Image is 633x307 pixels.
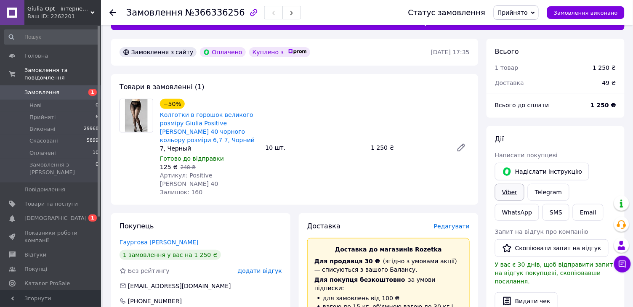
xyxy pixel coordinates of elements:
button: Скопіювати запит на відгук [495,239,609,257]
span: Скасовані [29,137,58,145]
span: Прийнято [497,9,528,16]
span: Готово до відправки [160,155,224,162]
div: [PHONE_NUMBER] [127,297,183,305]
button: Надіслати інструкцію [495,163,589,180]
span: Покупці [24,265,47,273]
span: Замовлення [126,8,183,18]
div: Куплено з [249,47,311,57]
div: −50% [160,99,185,109]
span: 0 [96,102,98,109]
span: Для покупця безкоштовно [314,276,405,283]
a: Гаургова [PERSON_NAME] [120,239,199,246]
span: Товари в замовленні (1) [120,83,205,91]
span: Без рейтингу [128,267,170,274]
span: Головна [24,52,48,60]
div: 1 замовлення у вас на 1 250 ₴ [120,250,221,260]
span: Для продавця 30 ₴ [314,258,380,265]
a: Редагувати [453,139,470,156]
span: Показники роботи компанії [24,229,78,244]
span: Артикул: Positive [PERSON_NAME] 40 [160,172,218,187]
div: 1 250 ₴ [367,142,449,153]
div: Оплачено [200,47,245,57]
span: Запит на відгук про компанію [495,228,588,235]
span: 1 товар [495,64,519,71]
span: [DEMOGRAPHIC_DATA] [24,214,87,222]
span: Всього до сплати [495,102,549,109]
div: (згідно з умовами акції) — списуються з вашого Балансу. [314,257,463,274]
input: Пошук [4,29,99,45]
span: Доставка [307,222,340,230]
span: Залишок: 160 [160,189,202,196]
a: WhatsApp [495,204,539,221]
div: за умови підписки: [314,275,463,292]
span: 248 ₴ [181,164,196,170]
div: Статус замовлення [408,8,486,17]
a: Telegram [528,184,569,201]
li: для замовлень від 100 ₴ [314,294,463,302]
span: Редагувати [434,223,470,230]
span: Нові [29,102,42,109]
span: Відгуки [24,251,46,259]
span: Повідомлення [24,186,65,193]
b: 1 250 ₴ [590,102,616,109]
a: Колготки в горошок великого розміру Giulia Positive [PERSON_NAME] 40 чорного кольору розміри 6,7 ... [160,111,255,143]
span: 5899 [87,137,98,145]
div: Замовлення з сайту [120,47,197,57]
span: 1 [88,214,97,222]
span: Замовлення з [PERSON_NAME] [29,161,96,176]
span: 0 [96,161,98,176]
span: Покупець [120,222,154,230]
span: Прийняті [29,114,56,121]
div: 49 ₴ [597,74,621,92]
button: Замовлення виконано [547,6,625,19]
span: 10 [93,149,98,157]
button: Email [573,204,604,221]
span: Доставка до магазинів Rozetka [335,246,442,253]
span: 29968 [84,125,98,133]
span: Giulia-Opt - інтернет-магазин жіночих колготок [27,5,90,13]
span: Замовлення виконано [554,10,618,16]
span: Виконані [29,125,56,133]
span: Додати відгук [238,267,282,274]
time: [DATE] 17:35 [431,49,470,56]
span: Всього [495,48,519,56]
button: Чат з покупцем [614,256,631,273]
div: 7, Черный [160,144,259,153]
span: Доставка [495,79,524,86]
span: 6 [96,114,98,121]
span: 1 [88,89,97,96]
div: Повернутися назад [109,8,116,17]
div: Ваш ID: 2262201 [27,13,101,20]
span: 125 ₴ [160,164,178,170]
img: prom [288,49,307,54]
img: Колготки в горошок великого розміру Giulia Positive Amalia 40 чорного кольору розміри 6,7 7, Чорний [124,99,149,132]
span: [EMAIL_ADDRESS][DOMAIN_NAME] [128,283,231,289]
div: 10 шт. [262,142,368,153]
span: №366336256 [185,8,245,18]
span: Товари та послуги [24,200,78,208]
div: 1 250 ₴ [593,64,616,72]
span: У вас є 30 днів, щоб відправити запит на відгук покупцеві, скопіювавши посилання. [495,261,613,285]
span: Оплачені [29,149,56,157]
span: Дії [495,135,504,143]
span: Замовлення та повідомлення [24,66,101,82]
button: SMS [543,204,569,221]
a: Viber [495,184,524,201]
span: Написати покупцеві [495,152,558,159]
span: Замовлення [24,89,59,96]
span: Каталог ProSale [24,280,70,287]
